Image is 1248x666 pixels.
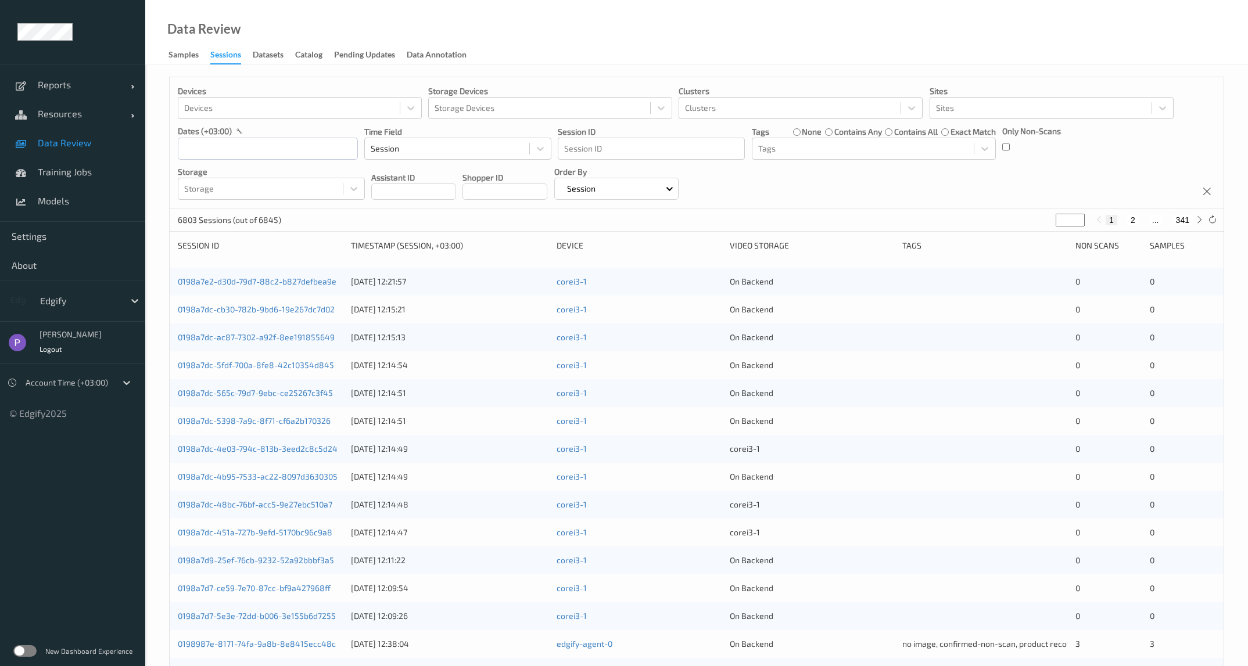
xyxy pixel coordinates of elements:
a: 0198a7e2-d30d-79d7-88c2-b827defbea9e [178,276,336,286]
div: On Backend [730,304,895,315]
div: Timestamp (Session, +03:00) [351,240,548,251]
span: 0 [1150,388,1154,398]
span: no image, confirmed-non-scan, product recovered, recovered product [902,639,1161,649]
span: 3 [1150,639,1154,649]
p: Only Non-Scans [1002,125,1061,137]
p: Sites [930,85,1174,97]
button: 1 [1106,215,1117,225]
a: corei3-1 [557,471,587,481]
div: [DATE] 12:38:04 [351,638,548,650]
div: On Backend [730,359,895,371]
div: Pending Updates [334,49,395,63]
div: [DATE] 12:14:51 [351,415,548,427]
span: 0 [1075,555,1080,565]
span: 0 [1150,360,1154,370]
div: Data Review [167,23,241,35]
span: 0 [1075,304,1080,314]
span: 0 [1075,611,1080,621]
div: On Backend [730,555,895,566]
div: On Backend [730,276,895,287]
a: 0198a7dc-5398-7a9c-8f71-cf6a2b170326 [178,416,331,426]
div: [DATE] 12:14:49 [351,443,548,455]
span: 0 [1075,583,1080,593]
label: none [802,126,822,138]
div: [DATE] 12:14:47 [351,527,548,538]
span: 0 [1075,388,1080,398]
p: Devices [178,85,422,97]
p: 6803 Sessions (out of 6845) [178,214,281,226]
p: Tags [752,126,769,138]
a: 0198a7dc-451a-727b-9efd-5170bc96c9a8 [178,527,332,537]
a: corei3-1 [557,304,587,314]
a: Data Annotation [407,47,478,63]
div: On Backend [730,582,895,594]
span: 0 [1075,416,1080,426]
div: [DATE] 12:09:54 [351,582,548,594]
div: On Backend [730,387,895,399]
div: Device [557,240,722,251]
a: 0198a7dc-4b95-7533-ac22-8097d3630305 [178,471,338,481]
p: Session [563,183,600,195]
a: 0198987e-8171-74fa-9a8b-8e8415ecc48c [178,639,336,649]
span: 0 [1075,360,1080,370]
a: Samples [168,47,210,63]
button: ... [1149,215,1163,225]
p: Storage Devices [428,85,672,97]
p: dates (+03:00) [178,125,232,137]
div: corei3-1 [730,499,895,510]
span: 0 [1150,555,1154,565]
div: [DATE] 12:15:13 [351,332,548,343]
div: [DATE] 12:15:21 [351,304,548,315]
a: corei3-1 [557,276,587,286]
div: [DATE] 12:09:26 [351,610,548,622]
a: 0198a7d9-25ef-76cb-9232-52a92bbbf3a5 [178,555,334,565]
a: 0198a7dc-ac87-7302-a92f-8ee191855649 [178,332,335,342]
p: Clusters [679,85,923,97]
span: 0 [1075,444,1080,453]
div: [DATE] 12:14:54 [351,359,548,371]
div: Datasets [253,49,284,63]
p: Storage [178,166,365,178]
a: corei3-1 [557,444,587,453]
div: On Backend [730,332,895,343]
span: 0 [1075,499,1080,509]
div: corei3-1 [730,443,895,455]
div: Tags [902,240,1067,251]
a: corei3-1 [557,388,587,398]
div: [DATE] 12:14:51 [351,387,548,399]
div: Samples [1150,240,1215,251]
a: corei3-1 [557,332,587,342]
button: 341 [1172,215,1193,225]
a: corei3-1 [557,555,587,565]
span: 0 [1150,527,1154,537]
span: 0 [1075,332,1080,342]
span: 0 [1150,611,1154,621]
div: On Backend [730,638,895,650]
a: 0198a7dc-4e03-794c-813b-3eed2c8c5d24 [178,444,338,453]
a: corei3-1 [557,360,587,370]
div: Sessions [210,49,241,64]
p: Order By [554,166,679,178]
span: 0 [1150,332,1154,342]
a: corei3-1 [557,583,587,593]
p: Assistant ID [371,172,456,183]
div: [DATE] 12:14:48 [351,499,548,510]
a: Catalog [295,47,334,63]
a: corei3-1 [557,499,587,509]
button: 2 [1127,215,1139,225]
span: 3 [1075,639,1080,649]
div: On Backend [730,610,895,622]
label: contains any [834,126,882,138]
a: 0198a7dc-565c-79d7-9ebc-ce25267c3f45 [178,388,333,398]
span: 0 [1150,444,1154,453]
span: 0 [1150,416,1154,426]
div: [DATE] 12:14:49 [351,471,548,483]
a: 0198a7d7-ce59-7e70-87cc-bf9a427968ff [178,583,331,593]
span: 0 [1075,471,1080,481]
div: [DATE] 12:11:22 [351,555,548,566]
p: Session ID [558,126,745,138]
span: 0 [1150,583,1154,593]
div: Catalog [295,49,322,63]
p: Time Field [364,126,551,138]
span: 0 [1150,471,1154,481]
